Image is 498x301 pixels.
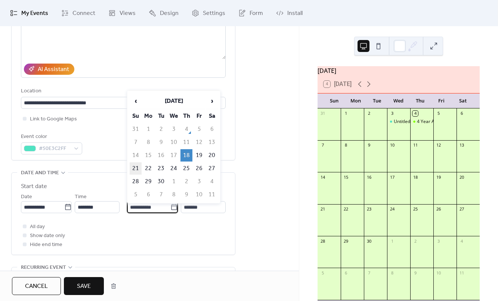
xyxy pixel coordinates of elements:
[193,149,205,162] td: 19
[24,64,74,75] button: AI Assistant
[366,238,372,244] div: 30
[130,175,142,188] td: 28
[180,175,192,188] td: 2
[193,110,205,122] th: Fr
[180,136,192,148] td: 11
[64,277,104,295] button: Save
[206,188,218,201] td: 11
[417,119,468,125] div: 4 Year Anniversary Party
[324,93,345,108] div: Sun
[436,238,441,244] div: 3
[168,136,180,148] td: 10
[320,238,325,244] div: 28
[142,175,154,188] td: 29
[155,149,167,162] td: 16
[155,162,167,175] td: 23
[103,3,141,23] a: Views
[203,9,225,18] span: Settings
[320,111,325,116] div: 31
[318,66,480,75] div: [DATE]
[366,270,372,276] div: 7
[56,3,101,23] a: Connect
[409,93,431,108] div: Thu
[130,136,142,148] td: 7
[155,110,167,122] th: Tu
[343,142,349,148] div: 8
[206,93,217,108] span: ›
[180,149,192,162] td: 18
[25,282,48,291] span: Cancel
[193,162,205,175] td: 26
[168,188,180,201] td: 8
[77,282,91,291] span: Save
[168,110,180,122] th: We
[412,142,418,148] div: 11
[287,9,303,18] span: Install
[155,136,167,148] td: 9
[75,193,87,202] span: Time
[72,9,95,18] span: Connect
[343,206,349,212] div: 22
[155,123,167,135] td: 2
[343,174,349,180] div: 15
[21,132,81,141] div: Event color
[412,174,418,180] div: 18
[4,3,54,23] a: My Events
[412,270,418,276] div: 9
[389,111,395,116] div: 3
[21,182,47,191] div: Start date
[436,142,441,148] div: 12
[459,174,464,180] div: 20
[343,270,349,276] div: 6
[206,175,218,188] td: 4
[233,3,269,23] a: Form
[30,115,77,124] span: Link to Google Maps
[143,3,184,23] a: Design
[142,188,154,201] td: 6
[21,9,48,18] span: My Events
[168,123,180,135] td: 3
[206,162,218,175] td: 27
[459,238,464,244] div: 4
[452,93,474,108] div: Sat
[130,162,142,175] td: 21
[21,87,224,96] div: Location
[389,142,395,148] div: 10
[387,119,410,125] div: Untitled Art Fair
[142,149,154,162] td: 15
[320,174,325,180] div: 14
[168,175,180,188] td: 1
[206,136,218,148] td: 13
[436,111,441,116] div: 5
[389,270,395,276] div: 8
[142,123,154,135] td: 1
[12,277,61,295] button: Cancel
[388,93,409,108] div: Wed
[168,162,180,175] td: 24
[130,188,142,201] td: 5
[120,9,136,18] span: Views
[206,110,218,122] th: Sa
[160,9,179,18] span: Design
[21,169,59,178] span: Date and time
[206,149,218,162] td: 20
[389,174,395,180] div: 17
[39,144,70,153] span: #50E3C2FF
[320,270,325,276] div: 5
[130,149,142,162] td: 14
[130,123,142,135] td: 31
[193,123,205,135] td: 5
[366,93,388,108] div: Tue
[155,175,167,188] td: 30
[412,206,418,212] div: 25
[193,175,205,188] td: 3
[130,110,142,122] th: Su
[394,119,427,125] div: Untitled Art Fair
[366,111,372,116] div: 2
[412,238,418,244] div: 2
[345,93,366,108] div: Mon
[366,206,372,212] div: 23
[410,119,433,125] div: 4 Year Anniversary Party
[193,136,205,148] td: 12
